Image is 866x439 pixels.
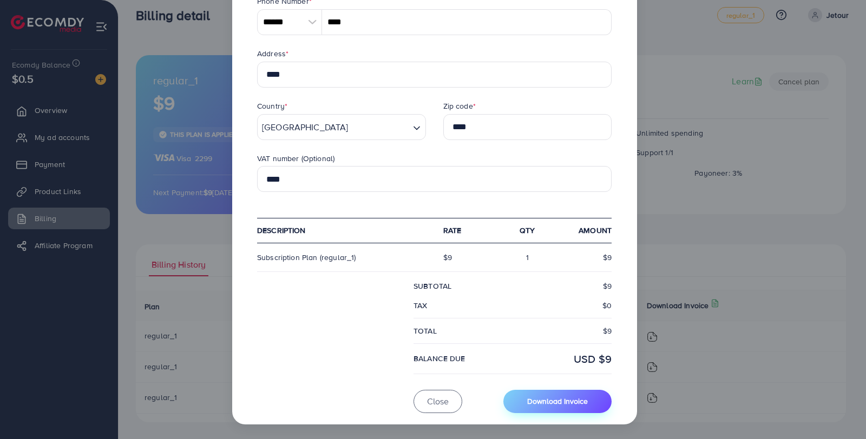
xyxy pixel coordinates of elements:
[248,252,435,263] div: Subscription Plan (regular_1)
[257,153,334,164] label: VAT number (Optional)
[559,225,621,236] div: Amount
[414,390,462,413] button: Close
[559,252,621,263] div: $9
[513,300,620,311] div: $0
[257,114,426,140] div: Search for option
[820,390,858,431] iframe: Chat
[435,225,497,236] div: Rate
[405,351,513,367] div: balance due
[257,101,287,111] label: Country
[257,48,288,59] label: Address
[443,101,476,111] label: Zip code
[260,119,351,136] span: [GEOGRAPHIC_DATA]
[513,281,620,291] div: $9
[496,225,559,236] div: qty
[435,252,497,263] div: $9
[496,252,559,263] div: 1
[513,351,620,367] div: USD $9
[427,395,449,407] span: Close
[405,300,513,311] div: Tax
[503,390,612,413] button: Download Invoice
[405,325,513,336] div: Total
[248,225,435,236] div: Description
[513,325,620,336] div: $9
[527,396,588,407] span: Download Invoice
[405,281,513,291] div: subtotal
[352,119,409,136] input: Search for option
